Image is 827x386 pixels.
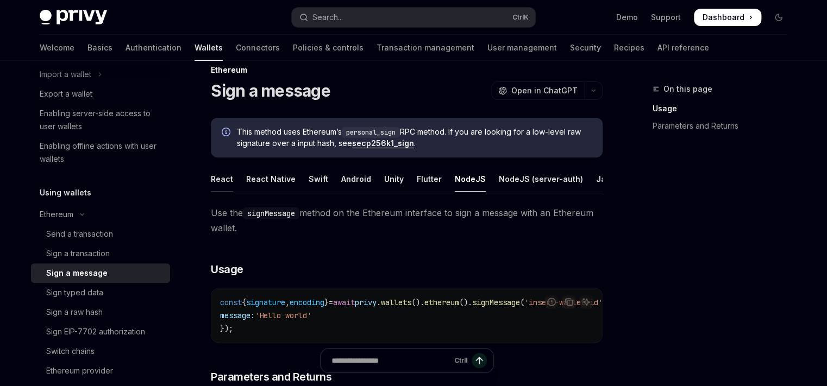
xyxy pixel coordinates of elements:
[40,186,91,199] h5: Using wallets
[333,298,355,307] span: await
[499,166,583,192] div: NodeJS (server-auth)
[31,341,170,361] a: Switch chains
[195,35,223,61] a: Wallets
[524,298,603,307] span: 'insert-wallet-id'
[246,298,285,307] span: signature
[384,166,404,192] div: Unity
[31,244,170,263] a: Sign a transaction
[616,12,638,23] a: Demo
[31,302,170,322] a: Sign a raw hash
[46,325,145,338] div: Sign EIP-7702 authorization
[220,324,233,333] span: });
[31,263,170,283] a: Sign a message
[211,65,603,75] div: Ethereum
[211,166,233,192] div: React
[520,298,524,307] span: (
[290,298,324,307] span: encoding
[242,298,246,307] span: {
[342,127,400,138] code: personal_sign
[653,117,796,135] a: Parameters and Returns
[46,364,113,377] div: Ethereum provider
[703,12,744,23] span: Dashboard
[487,35,557,61] a: User management
[243,207,299,219] code: signMessage
[40,35,74,61] a: Welcome
[285,298,290,307] span: ,
[31,136,170,169] a: Enabling offline actions with user wallets
[570,35,601,61] a: Security
[417,166,442,192] div: Flutter
[512,13,529,22] span: Ctrl K
[341,166,371,192] div: Android
[40,10,107,25] img: dark logo
[614,35,644,61] a: Recipes
[126,35,181,61] a: Authentication
[40,140,164,166] div: Enabling offline actions with user wallets
[377,298,381,307] span: .
[459,298,472,307] span: ().
[596,166,615,192] div: Java
[544,295,559,309] button: Report incorrect code
[31,84,170,104] a: Export a wallet
[411,298,424,307] span: ().
[663,83,712,96] span: On this page
[31,361,170,381] a: Ethereum provider
[579,295,593,309] button: Ask AI
[40,107,164,133] div: Enabling server-side access to user wallets
[237,126,592,149] span: This method uses Ethereum’s RPC method. If you are looking for a low-level raw signature over a i...
[31,104,170,136] a: Enabling server-side access to user wallets
[352,138,414,148] a: secp256k1_sign
[211,262,243,277] span: Usage
[46,306,103,319] div: Sign a raw hash
[324,298,329,307] span: }
[770,9,787,26] button: Toggle dark mode
[246,166,296,192] div: React Native
[220,311,255,320] span: message:
[220,298,242,307] span: const
[657,35,709,61] a: API reference
[377,35,474,61] a: Transaction management
[46,345,95,358] div: Switch chains
[46,286,103,299] div: Sign typed data
[472,298,520,307] span: signMessage
[236,35,280,61] a: Connectors
[381,298,411,307] span: wallets
[355,298,377,307] span: privy
[211,205,603,236] span: Use the method on the Ethereum interface to sign a message with an Ethereum wallet.
[293,35,364,61] a: Policies & controls
[694,9,761,26] a: Dashboard
[309,166,328,192] div: Swift
[651,12,681,23] a: Support
[40,87,92,100] div: Export a wallet
[255,311,311,320] span: 'Hello world'
[46,227,113,241] div: Send a transaction
[222,128,233,138] svg: Info
[329,298,333,307] span: =
[31,322,170,341] a: Sign EIP-7702 authorization
[511,85,578,96] span: Open in ChatGPT
[653,100,796,117] a: Usage
[424,298,459,307] span: ethereum
[491,81,584,100] button: Open in ChatGPT
[472,353,487,368] button: Send message
[211,81,330,100] h1: Sign a message
[312,11,343,24] div: Search...
[31,224,170,244] a: Send a transaction
[46,247,110,260] div: Sign a transaction
[292,8,535,27] button: Open search
[562,295,576,309] button: Copy the contents from the code block
[31,205,170,224] button: Toggle Ethereum section
[40,208,73,221] div: Ethereum
[31,283,170,302] a: Sign typed data
[46,267,108,280] div: Sign a message
[87,35,112,61] a: Basics
[331,349,450,372] input: Ask a question...
[455,166,486,192] div: NodeJS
